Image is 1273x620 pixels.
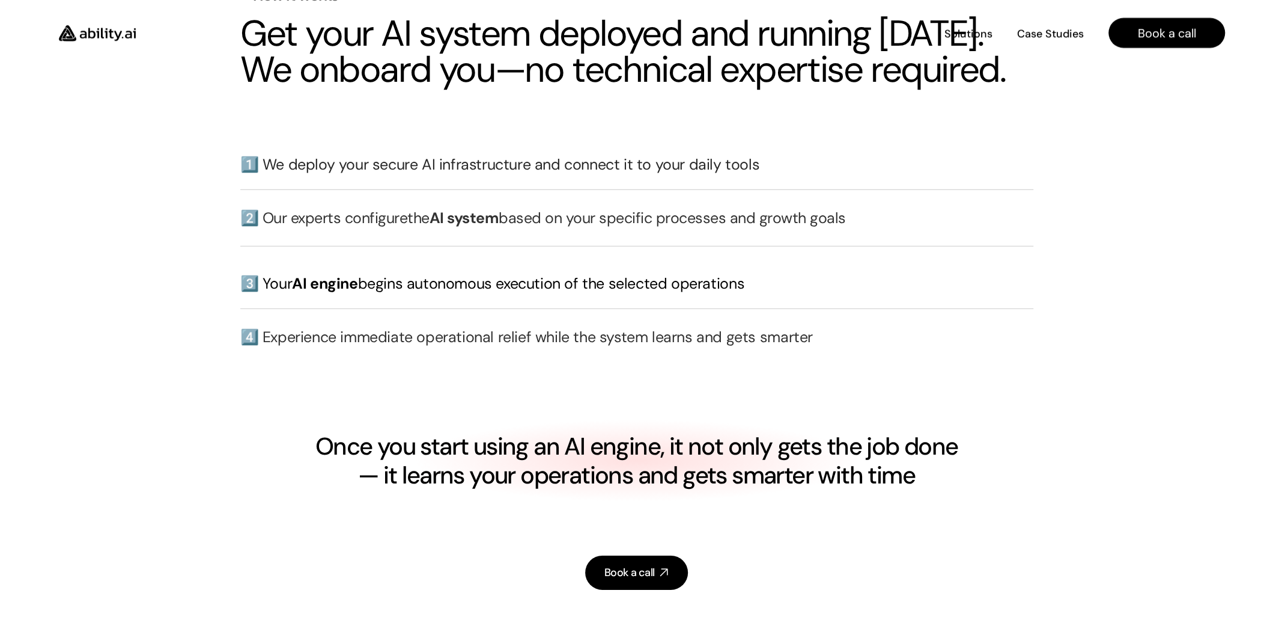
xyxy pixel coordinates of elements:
[1108,18,1225,48] a: Book a call
[240,327,1033,348] h3: 4️⃣ Experience immediate operational relief while the system learns and gets smarter
[240,154,1033,175] h3: 1️⃣ We deploy your secure AI infrastructure and connect it to your daily tools
[153,18,1225,48] nav: Main navigation
[1138,25,1196,41] h4: Book a call
[314,432,959,490] h1: Once you start using an AI engine, it not only gets the job done — it learns your operations and ...
[604,565,654,580] div: Book a call
[292,274,357,293] span: AI engine
[240,207,1033,229] h3: 2️⃣ Our experts configure based on your specific processes and growth goals
[585,556,688,590] a: Book a call
[1016,23,1084,44] a: Case Studies
[240,16,1033,88] h2: Get your AI system deployed and running [DATE]. We onboard you—no technical expertise required.
[1017,26,1084,41] h4: Case Studies
[430,208,499,228] strong: AI system
[240,273,1033,294] h3: 3️⃣ Your begins autonomous execution of the selected operations
[944,26,992,41] h4: Solutions
[407,208,430,228] strong: the
[944,23,992,44] a: Solutions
